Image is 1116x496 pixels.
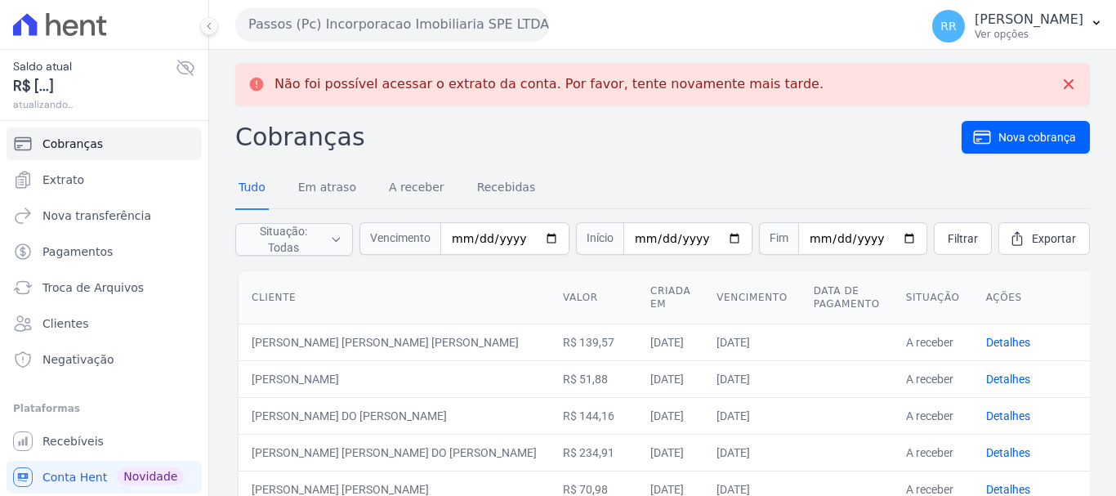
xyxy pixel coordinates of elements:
a: Extrato [7,163,202,196]
span: RR [940,20,956,32]
th: Situação [893,271,973,324]
a: Tudo [235,168,269,210]
span: Pagamentos [42,244,113,260]
span: Extrato [42,172,84,188]
button: Passos (Pc) Incorporacao Imobiliaria SPE LTDA [235,8,549,41]
td: [DATE] [703,324,800,360]
a: Detalhes [986,446,1030,459]
p: Não foi possível acessar o extrato da conta. Por favor, tente novamente mais tarde. [275,76,824,92]
span: atualizando... [13,97,176,112]
span: Fim [759,222,798,255]
span: Novidade [117,467,184,485]
th: Valor [550,271,637,324]
button: RR [PERSON_NAME] Ver opções [919,3,1116,49]
td: R$ 234,91 [550,434,637,471]
a: Recebidas [474,168,539,210]
a: A receber [386,168,448,210]
td: [DATE] [637,360,703,397]
a: Clientes [7,307,202,340]
a: Nova cobrança [962,121,1090,154]
a: Pagamentos [7,235,202,268]
span: Saldo atual [13,58,176,75]
a: Filtrar [934,222,992,255]
p: Ver opções [975,28,1083,41]
td: A receber [893,360,973,397]
td: R$ 51,88 [550,360,637,397]
td: R$ 144,16 [550,397,637,434]
th: Cliente [239,271,550,324]
a: Detalhes [986,483,1030,496]
td: [DATE] [637,397,703,434]
a: Detalhes [986,336,1030,349]
span: Exportar [1032,230,1076,247]
h2: Cobranças [235,118,962,155]
a: Troca de Arquivos [7,271,202,304]
a: Detalhes [986,409,1030,422]
p: [PERSON_NAME] [975,11,1083,28]
th: Data de pagamento [801,271,893,324]
td: [PERSON_NAME] DO [PERSON_NAME] [239,397,550,434]
th: Criada em [637,271,703,324]
span: Situação: Todas [246,223,320,256]
td: A receber [893,397,973,434]
a: Em atraso [295,168,359,210]
span: Filtrar [948,230,978,247]
a: Nova transferência [7,199,202,232]
button: Situação: Todas [235,223,353,256]
a: Exportar [998,222,1090,255]
td: [DATE] [637,324,703,360]
span: Recebíveis [42,433,104,449]
a: Detalhes [986,373,1030,386]
td: A receber [893,324,973,360]
td: [PERSON_NAME] [PERSON_NAME] DO [PERSON_NAME] [239,434,550,471]
a: Cobranças [7,127,202,160]
td: [DATE] [703,360,800,397]
a: Conta Hent Novidade [7,461,202,494]
span: Início [576,222,623,255]
td: [DATE] [703,434,800,471]
th: Ações [973,271,1102,324]
th: Vencimento [703,271,800,324]
span: Nova cobrança [998,129,1076,145]
td: A receber [893,434,973,471]
span: Nova transferência [42,208,151,224]
a: Negativação [7,343,202,376]
td: [PERSON_NAME] [PERSON_NAME] [PERSON_NAME] [239,324,550,360]
span: Vencimento [359,222,440,255]
span: Negativação [42,351,114,368]
td: [DATE] [637,434,703,471]
a: Recebíveis [7,425,202,458]
span: Clientes [42,315,88,332]
span: Cobranças [42,136,103,152]
div: Plataformas [13,399,195,418]
td: R$ 139,57 [550,324,637,360]
span: Conta Hent [42,469,107,485]
span: R$ [...] [13,75,176,97]
td: [DATE] [703,397,800,434]
td: [PERSON_NAME] [239,360,550,397]
span: Troca de Arquivos [42,279,144,296]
